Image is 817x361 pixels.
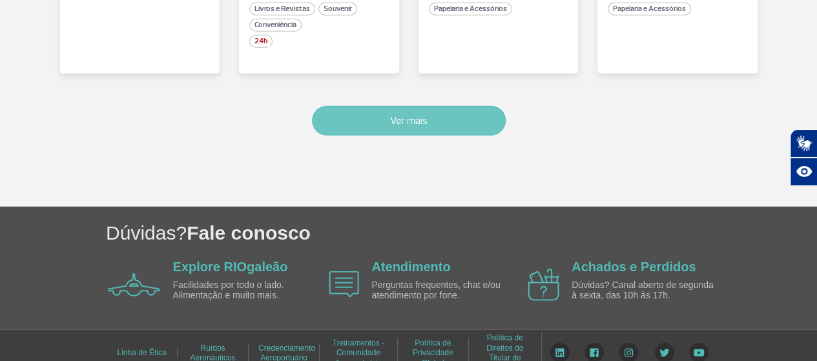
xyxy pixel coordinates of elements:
[318,3,357,15] span: Souvenir
[608,3,691,15] span: Papelaria e Acessórios
[312,106,506,136] button: Ver mais
[249,35,273,48] span: 24h
[790,129,817,186] div: Plugin de acessibilidade da Hand Talk.
[329,271,359,298] img: airplane icon
[108,273,160,296] img: airplane icon
[371,260,450,274] a: Atendimento
[106,220,817,246] h1: Dúvidas?
[173,260,288,274] a: Explore RIOgaleão
[572,260,696,274] a: Achados e Perdidos
[572,280,720,300] p: Dúvidas? Canal aberto de segunda à sexta, das 10h às 17h.
[249,19,302,32] span: Conveniência
[790,158,817,186] button: Abrir recursos assistivos.
[790,129,817,158] button: Abrir tradutor de língua de sinais.
[371,280,520,300] p: Perguntas frequentes, chat e/ou atendimento por fone.
[528,269,559,301] img: airplane icon
[429,3,512,15] span: Papelaria e Acessórios
[173,280,322,300] p: Facilidades por todo o lado. Alimentação e muito mais.
[249,3,315,15] span: Livros e Revistas
[187,222,311,243] span: Fale conosco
